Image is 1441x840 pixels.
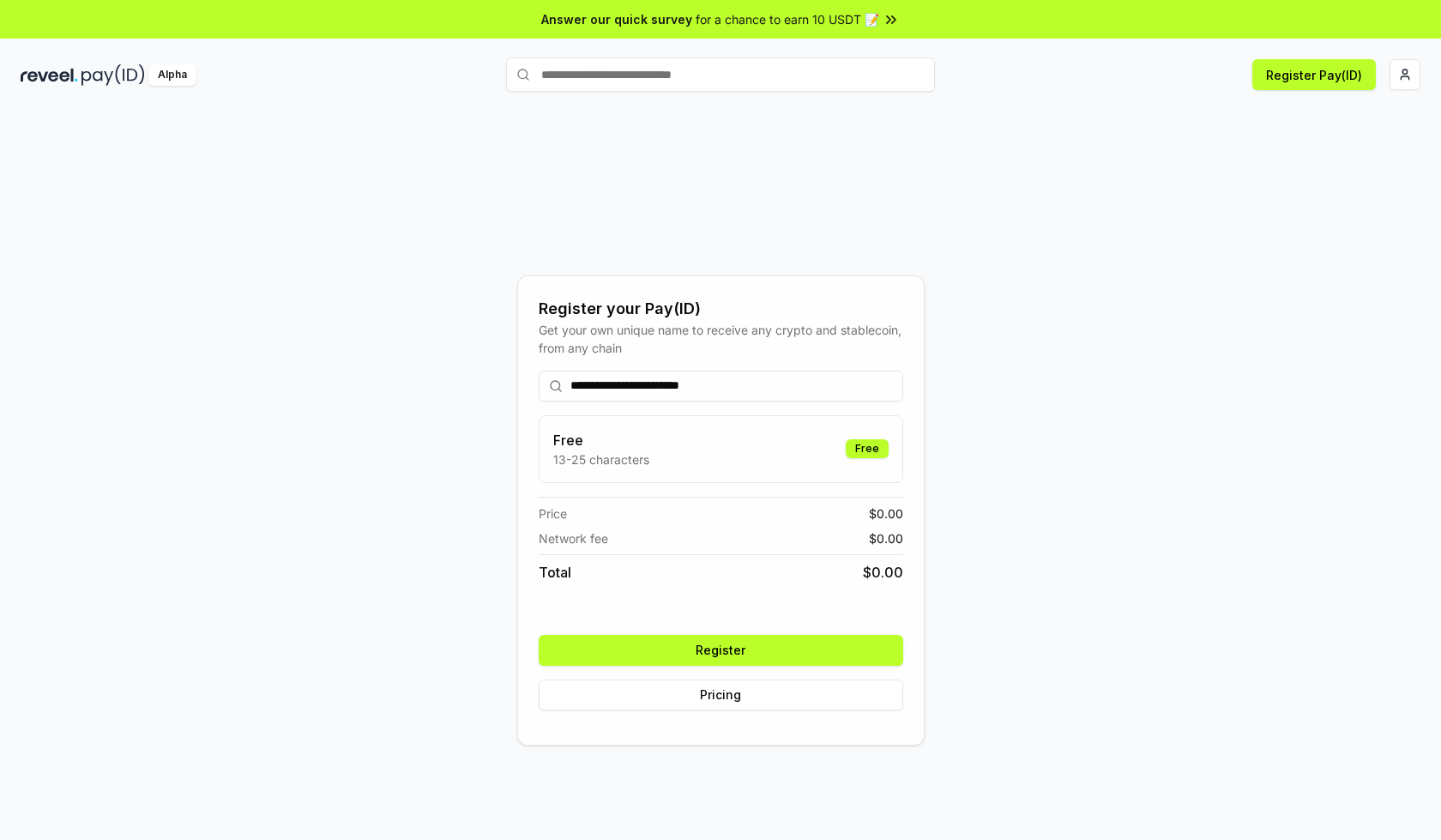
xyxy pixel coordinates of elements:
img: reveel_dark [21,64,78,86]
h3: Free [553,430,649,450]
img: pay_id [81,64,145,86]
button: Register Pay(ID) [1252,59,1376,90]
span: $ 0.00 [869,529,903,547]
div: Register your Pay(ID) [539,297,903,321]
div: Alpha [148,64,196,86]
span: $ 0.00 [863,562,903,583]
span: $ 0.00 [869,505,903,523]
span: Total [539,562,571,583]
span: Answer our quick survey [541,10,692,28]
span: Price [539,505,567,523]
button: Pricing [539,680,903,710]
div: Free [846,439,889,458]
div: Get your own unique name to receive any crypto and stablecoin, from any chain [539,321,903,357]
span: for a chance to earn 10 USDT 📝 [696,10,879,28]
button: Register [539,635,903,666]
p: 13-25 characters [553,450,649,468]
span: Network fee [539,529,608,547]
